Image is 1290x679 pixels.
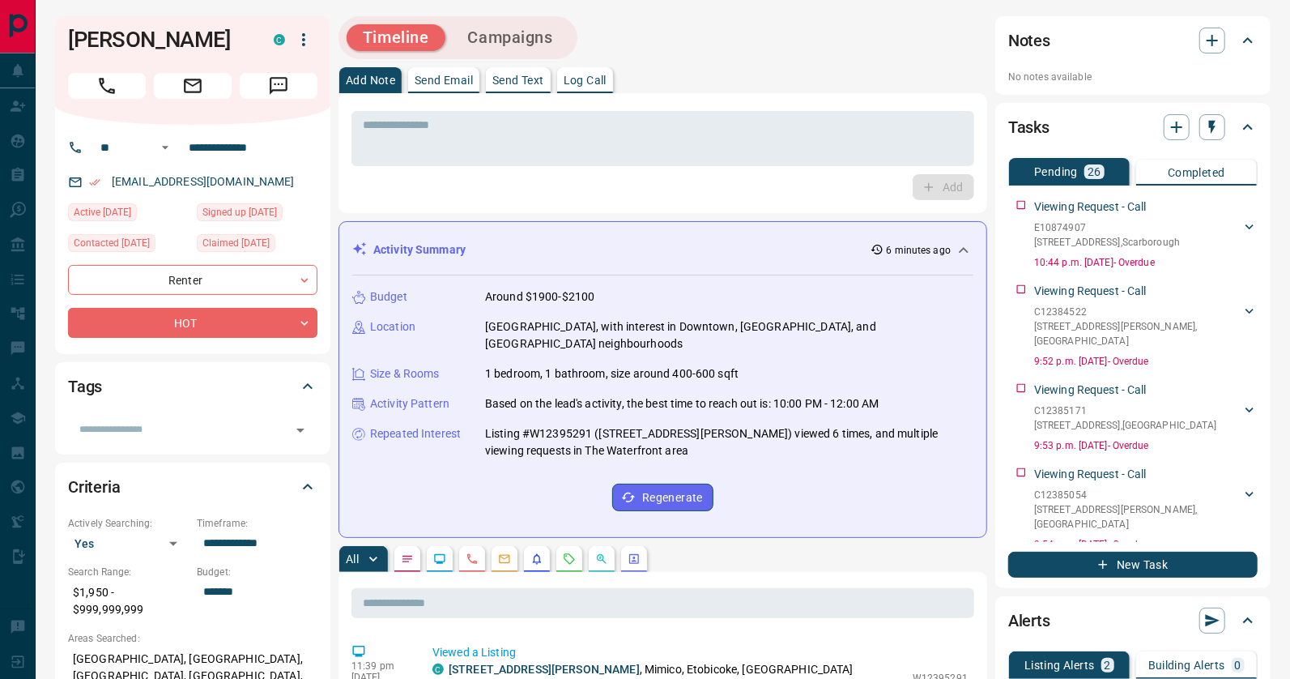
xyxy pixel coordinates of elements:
p: [STREET_ADDRESS] , Scarborough [1034,235,1180,250]
h2: Tasks [1008,114,1049,140]
div: condos.ca [274,34,285,45]
p: 2 [1105,660,1111,671]
span: Email [154,73,232,99]
h2: Criteria [68,474,121,500]
svg: Email Verified [89,177,100,188]
button: Open [289,419,312,442]
a: [STREET_ADDRESS][PERSON_NAME] [449,663,640,676]
div: Notes [1008,21,1258,60]
h2: Notes [1008,28,1050,53]
svg: Notes [401,553,414,566]
p: Budget [370,288,407,305]
a: [EMAIL_ADDRESS][DOMAIN_NAME] [112,175,295,188]
div: Renter [68,265,317,295]
p: Viewing Request - Call [1034,466,1147,483]
p: Add Note [346,75,395,86]
svg: Lead Browsing Activity [433,553,446,566]
p: Pending [1034,166,1078,177]
p: C12384522 [1034,305,1241,319]
p: Areas Searched: [68,631,317,646]
button: Regenerate [612,484,713,511]
p: Timeframe: [197,516,317,531]
p: Viewing Request - Call [1034,382,1147,399]
div: Thu Mar 06 2025 [197,203,317,226]
p: Activity Summary [373,241,466,258]
p: Completed [1168,167,1225,178]
p: 26 [1088,166,1101,177]
div: Fri Mar 07 2025 [68,234,189,257]
p: No notes available [1008,70,1258,84]
p: Viewing Request - Call [1034,283,1147,300]
p: C12385054 [1034,488,1241,502]
p: Building Alerts [1148,660,1225,671]
p: , Mimico, Etobicoke, [GEOGRAPHIC_DATA] [449,661,854,678]
p: C12385171 [1034,404,1217,418]
p: Send Text [492,75,544,86]
p: Send Email [415,75,473,86]
p: 6 minutes ago [887,243,951,258]
p: All [346,553,359,565]
p: Search Range: [68,565,189,579]
div: Yes [68,531,189,557]
span: Message [240,73,317,99]
div: Tags [68,367,317,406]
p: [STREET_ADDRESS][PERSON_NAME] , [GEOGRAPHIC_DATA] [1034,502,1241,532]
svg: Requests [563,553,576,566]
div: Activity Summary6 minutes ago [352,235,973,265]
div: Tasks [1008,108,1258,147]
p: Listing Alerts [1024,660,1095,671]
p: [STREET_ADDRESS] , [GEOGRAPHIC_DATA] [1034,418,1217,433]
p: 1 bedroom, 1 bathroom, size around 400-600 sqft [485,365,739,382]
p: Listing #W12395291 ([STREET_ADDRESS][PERSON_NAME]) viewed 6 times, and multiple viewing requests ... [485,425,973,459]
button: New Task [1008,552,1258,578]
button: Campaigns [452,24,569,51]
p: Based on the lead's activity, the best time to reach out is: 10:00 PM - 12:00 AM [485,395,879,412]
svg: Calls [466,553,479,566]
p: $1,950 - $999,999,999 [68,579,189,623]
div: Alerts [1008,601,1258,640]
div: C12385054[STREET_ADDRESS][PERSON_NAME],[GEOGRAPHIC_DATA] [1034,485,1258,535]
svg: Listing Alerts [530,553,543,566]
span: Active [DATE] [74,204,131,220]
p: 9:52 p.m. [DATE] - Overdue [1034,354,1258,369]
div: C12385171[STREET_ADDRESS],[GEOGRAPHIC_DATA] [1034,400,1258,436]
svg: Opportunities [595,553,608,566]
div: C12384522[STREET_ADDRESS][PERSON_NAME],[GEOGRAPHIC_DATA] [1034,301,1258,352]
p: [STREET_ADDRESS][PERSON_NAME] , [GEOGRAPHIC_DATA] [1034,319,1241,348]
div: HOT [68,308,317,338]
svg: Agent Actions [628,553,641,566]
p: [GEOGRAPHIC_DATA], with interest in Downtown, [GEOGRAPHIC_DATA], and [GEOGRAPHIC_DATA] neighbourh... [485,318,973,352]
p: Viewed a Listing [432,644,968,661]
p: Actively Searching: [68,516,189,531]
button: Open [155,138,175,157]
p: 9:54 p.m. [DATE] - Overdue [1034,537,1258,552]
p: 11:39 pm [351,660,408,672]
div: Criteria [68,468,317,506]
div: Fri Sep 12 2025 [68,203,189,226]
p: Size & Rooms [370,365,440,382]
p: Viewing Request - Call [1034,199,1147,216]
p: 9:53 p.m. [DATE] - Overdue [1034,438,1258,453]
div: Thu Mar 06 2025 [197,234,317,257]
h1: [PERSON_NAME] [68,27,249,53]
span: Signed up [DATE] [202,204,277,220]
h2: Tags [68,374,102,399]
svg: Emails [498,553,511,566]
p: E10874907 [1034,220,1180,235]
h2: Alerts [1008,608,1050,634]
span: Claimed [DATE] [202,235,270,251]
button: Timeline [347,24,445,51]
p: 10:44 p.m. [DATE] - Overdue [1034,255,1258,270]
p: Budget: [197,565,317,579]
p: 0 [1235,660,1241,671]
div: E10874907[STREET_ADDRESS],Scarborough [1034,217,1258,253]
p: Activity Pattern [370,395,449,412]
span: Call [68,73,146,99]
p: Location [370,318,415,335]
p: Repeated Interest [370,425,461,442]
p: Log Call [564,75,607,86]
span: Contacted [DATE] [74,235,150,251]
div: condos.ca [432,664,444,675]
p: Around $1900-$2100 [485,288,594,305]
